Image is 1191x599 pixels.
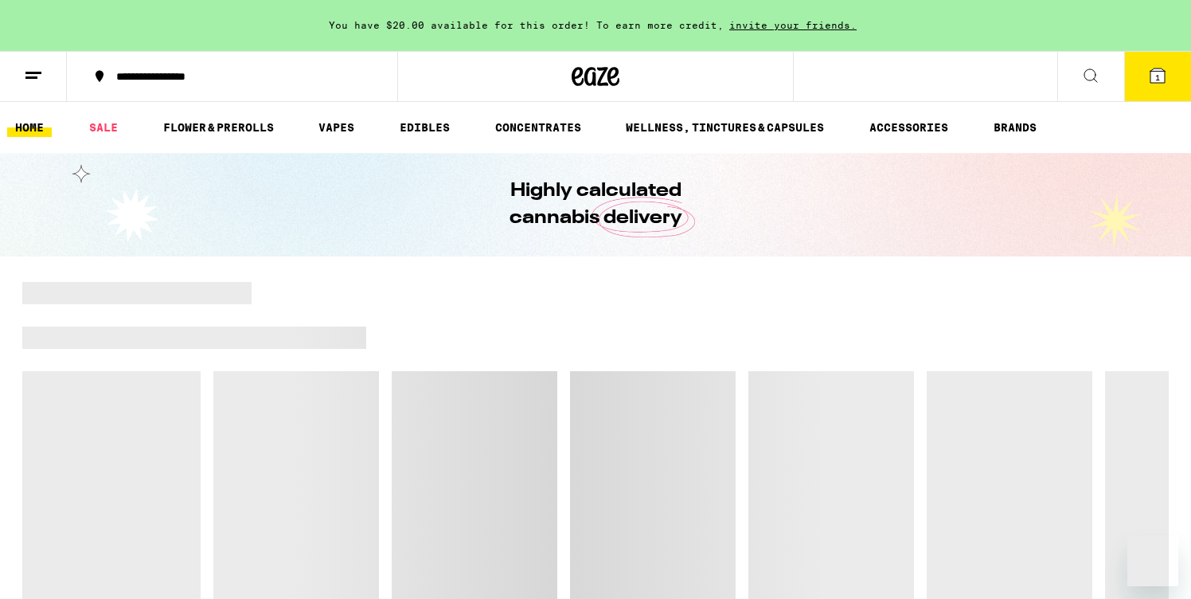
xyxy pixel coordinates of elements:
[7,118,52,137] a: HOME
[618,118,832,137] a: WELLNESS, TINCTURES & CAPSULES
[310,118,362,137] a: VAPES
[1127,535,1178,586] iframe: Button to launch messaging window
[861,118,956,137] a: ACCESSORIES
[81,118,126,137] a: SALE
[1124,52,1191,101] button: 1
[724,20,862,30] span: invite your friends.
[1155,72,1160,82] span: 1
[487,118,589,137] a: CONCENTRATES
[155,118,282,137] a: FLOWER & PREROLLS
[329,20,724,30] span: You have $20.00 available for this order! To earn more credit,
[392,118,458,137] a: EDIBLES
[986,118,1045,137] a: BRANDS
[464,178,727,232] h1: Highly calculated cannabis delivery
